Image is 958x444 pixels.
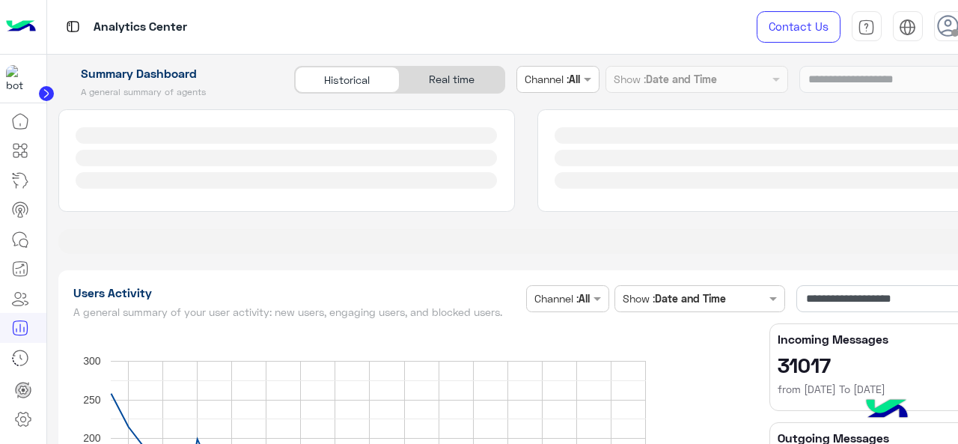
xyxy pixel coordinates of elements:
p: Analytics Center [94,17,187,37]
h1: Users Activity [73,285,521,300]
img: Logo [6,11,36,43]
text: 300 [83,355,101,367]
img: tab [899,19,916,36]
h5: A general summary of your user activity: new users, engaging users, and blocked users. [73,306,521,318]
a: Contact Us [757,11,840,43]
text: 250 [83,394,101,406]
img: 317874714732967 [6,65,33,92]
img: tab [858,19,875,36]
text: 200 [83,432,101,444]
a: tab [852,11,882,43]
img: tab [64,17,82,36]
img: hulul-logo.png [861,384,913,437]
